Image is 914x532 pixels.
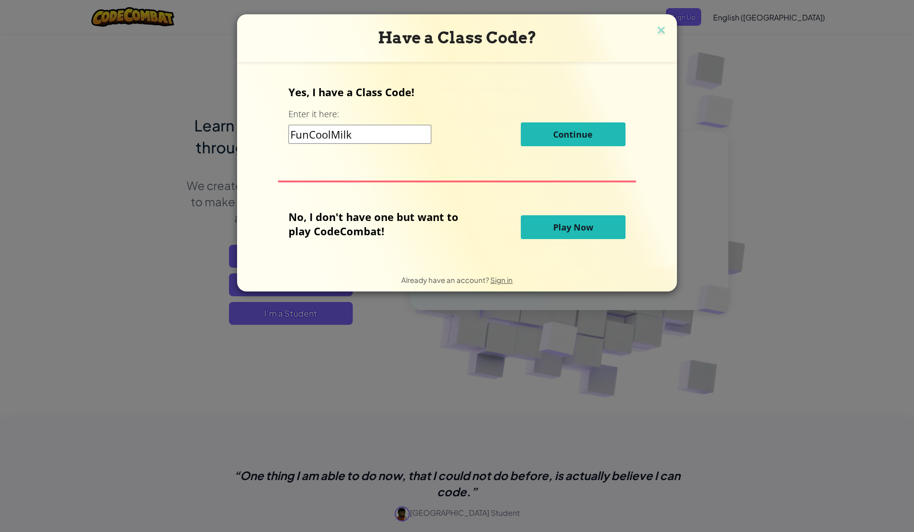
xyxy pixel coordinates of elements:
span: Have a Class Code? [378,28,536,47]
label: Enter it here: [288,108,339,120]
span: Continue [553,129,593,140]
span: Already have an account? [401,275,490,284]
button: Continue [521,122,626,146]
p: Yes, I have a Class Code! [288,85,625,99]
a: Sign in [490,275,513,284]
button: Play Now [521,215,626,239]
p: No, I don't have one but want to play CodeCombat! [288,210,473,238]
img: close icon [655,24,667,38]
span: Play Now [553,221,593,233]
